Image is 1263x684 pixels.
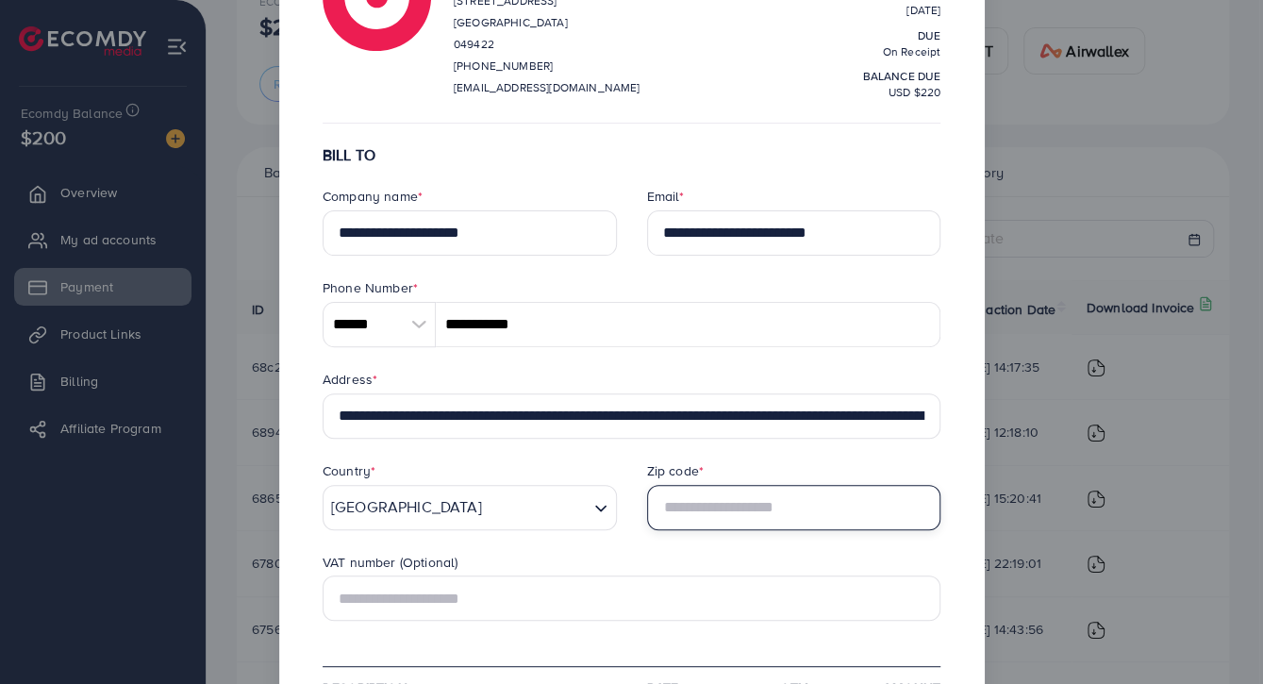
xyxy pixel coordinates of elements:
[488,486,587,529] input: Search for option
[323,278,418,297] label: Phone Number
[454,11,640,34] p: [GEOGRAPHIC_DATA]
[327,486,486,529] span: [GEOGRAPHIC_DATA]
[1183,599,1249,670] iframe: Chat
[454,55,640,77] p: [PHONE_NUMBER]
[757,25,940,47] p: Due
[323,553,457,572] label: VAT number (Optional)
[647,187,685,206] label: Email
[323,187,423,206] label: Company name
[454,76,640,99] p: [EMAIL_ADDRESS][DOMAIN_NAME]
[889,84,940,100] span: USD $220
[323,461,375,480] label: Country
[757,65,940,88] p: balance due
[323,370,377,389] label: Address
[883,43,941,59] span: On Receipt
[323,146,940,164] h6: BILL TO
[906,2,940,18] span: [DATE]
[323,485,617,530] div: Search for option
[647,461,704,480] label: Zip code
[454,33,640,56] p: 049422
